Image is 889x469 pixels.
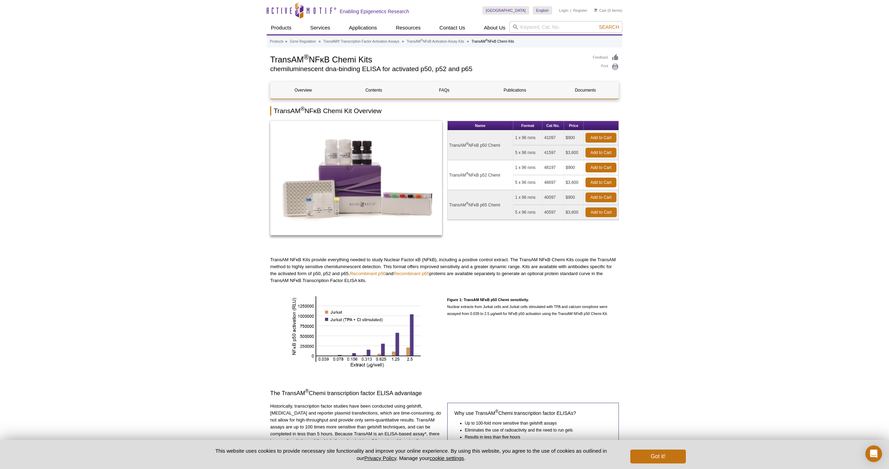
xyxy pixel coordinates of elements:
[465,434,606,441] li: Results in less than five hours
[412,82,477,99] a: FAQs
[393,271,429,276] a: Recombinant p65
[585,148,616,157] a: Add to Cart
[597,24,621,30] button: Search
[448,160,514,190] td: TransAM NFκB p52 Chemi
[430,455,464,461] button: cookie settings
[270,121,442,237] a: TransAM® NFκB Chemi Kits
[455,410,612,416] h4: Why use TransAM Chemi transcription factor ELISAs?
[513,190,542,205] td: 1 x 96 rxns
[323,39,399,45] a: TransAM® Transcription Factor Activation Assays
[585,133,616,143] a: Add to Cart
[513,160,542,175] td: 1 x 96 rxns
[564,205,584,220] td: $3,600
[285,40,287,43] li: »
[564,160,584,175] td: $900
[270,54,586,64] h1: TransAM NFκB Chemi Kits
[599,24,619,30] span: Search
[466,202,468,205] sup: ®
[270,403,442,458] p: Historically, transcription factor studies have been conducted using gelshift, [MEDICAL_DATA] and...
[564,130,584,145] td: $900
[585,193,616,202] a: Add to Cart
[593,63,619,71] a: Print
[594,6,622,15] li: (0 items)
[542,160,564,175] td: 48197
[392,21,425,34] a: Resources
[533,6,552,15] a: English
[630,450,686,463] button: Got it!
[448,190,514,220] td: TransAM NFκB p65 Chemi
[290,39,316,45] a: Gene Regulation
[542,121,564,130] th: Cat No.
[271,82,336,99] a: Overview
[542,205,564,220] td: 40597
[465,427,606,434] li: Eliminates the use of radioactivity and the need to run gels
[447,298,529,302] strong: Figure 1: TransAM NFκB p50 Chemi sensitivity.
[865,445,882,462] div: Open Intercom Messenger
[564,145,584,160] td: $3,600
[485,39,488,42] sup: ®
[593,54,619,61] a: Feedback
[472,40,514,43] li: TransAM NFκB Chemi Kits
[594,8,606,13] a: Cart
[573,8,587,13] a: Register
[585,163,616,172] a: Add to Cart
[267,21,296,34] a: Products
[564,121,584,130] th: Price
[585,178,616,187] a: Add to Cart
[564,175,584,190] td: $3,600
[542,145,564,160] td: 41597
[340,8,409,15] h2: Enabling Epigenetics Research
[467,40,469,43] li: »
[542,175,564,190] td: 48697
[435,21,469,34] a: Contact Us
[585,207,617,217] a: Add to Cart
[482,82,548,99] a: Publications
[482,6,529,15] a: [GEOGRAPHIC_DATA]
[570,6,571,15] li: |
[448,121,514,130] th: Name
[447,298,608,316] span: Nuclear extracts from Jurkat cells and Jurkat cells stimulated with TPA and calcium ionophore wer...
[319,40,321,43] li: »
[407,39,464,45] a: TransAM®NFκB Activation Assay Kits
[594,8,597,12] img: Your Cart
[465,420,606,427] li: Up to 100-fold more sensitive than gelshift assays
[345,21,381,34] a: Applications
[305,388,309,394] sup: ®
[270,389,619,398] h3: The TransAM Chemi transcription factor ELISA advantage
[495,409,498,414] sup: ®
[270,39,283,45] a: Products
[553,82,618,99] a: Documents
[270,106,619,116] h2: TransAM NFκB Chemi Kit Overview
[466,172,468,176] sup: ®
[542,130,564,145] td: 41097
[466,142,468,146] sup: ®
[513,145,542,160] td: 5 x 96 rxns
[513,130,542,145] td: 1 x 96 rxns
[402,40,404,43] li: »
[291,296,421,368] img: TransAM NFkB p50 Chemi sensitivity
[480,21,510,34] a: About Us
[542,190,564,205] td: 40097
[513,175,542,190] td: 5 x 96 rxns
[564,190,584,205] td: $900
[270,256,619,284] p: TransAM NFκB Kits provide everything needed to study Nuclear Factor κB (NFkB), including a positi...
[364,455,396,461] a: Privacy Policy
[350,271,385,276] a: Recombinant p50
[306,21,334,34] a: Services
[448,130,514,160] td: TransAM NFκB p50 Chemi
[513,121,542,130] th: Format
[509,21,622,33] input: Keyword, Cat. No.
[203,447,619,462] p: This website uses cookies to provide necessary site functionality and improve your online experie...
[300,106,305,112] sup: ®
[513,205,542,220] td: 5 x 96 rxns
[270,121,442,235] img: TransAM® NFκB Chemi Kits
[341,82,406,99] a: Contents
[559,8,568,13] a: Login
[270,66,586,72] h2: chemiluminescent dna-binding ELISA for activated p50, p52 and p65
[421,39,423,42] sup: ®
[304,53,309,61] sup: ®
